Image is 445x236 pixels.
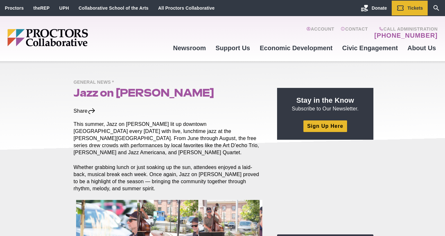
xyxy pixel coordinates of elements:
[59,5,69,11] a: UPH
[74,121,262,156] p: This summer, Jazz on [PERSON_NAME] lit up downtown [GEOGRAPHIC_DATA] every [DATE] with live, lunc...
[372,5,387,11] span: Donate
[407,5,423,11] span: Tickets
[296,96,354,104] strong: Stay in the Know
[74,87,262,99] h1: Jazz on [PERSON_NAME]
[255,39,337,57] a: Economic Development
[392,1,428,15] a: Tickets
[306,26,334,39] a: Account
[74,79,117,87] span: General News *
[285,96,366,112] p: Subscribe to Our Newsletter.
[33,5,50,11] a: theREP
[7,29,137,46] img: Proctors logo
[341,26,368,39] a: Contact
[74,79,117,85] a: General News *
[74,164,262,192] p: Whether grabbing lunch or just soaking up the sun, attendees enjoyed a laid-back, musical break e...
[158,5,214,11] a: All Proctors Collaborative
[277,147,373,228] iframe: Advertisement
[74,108,96,115] div: Share
[337,39,403,57] a: Civic Engagement
[403,39,441,57] a: About Us
[168,39,211,57] a: Newsroom
[5,5,24,11] a: Proctors
[356,1,392,15] a: Donate
[372,26,438,32] span: Call Administration
[428,1,445,15] a: Search
[79,5,149,11] a: Collaborative School of the Arts
[303,120,347,132] a: Sign Up Here
[374,32,438,39] a: [PHONE_NUMBER]
[211,39,255,57] a: Support Us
